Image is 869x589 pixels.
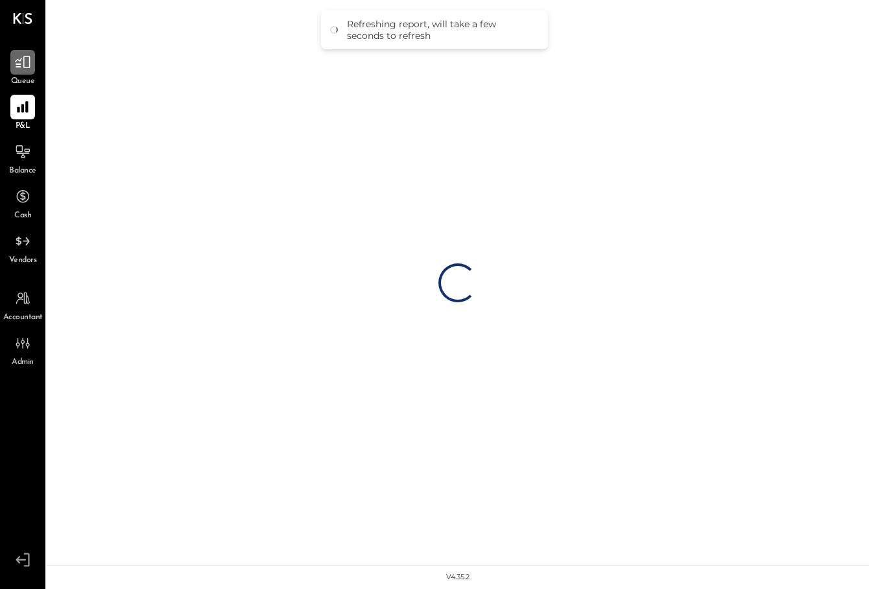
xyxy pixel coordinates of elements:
span: Vendors [9,255,37,267]
span: Balance [9,165,36,177]
a: Admin [1,331,45,368]
a: Cash [1,184,45,222]
span: Queue [11,76,35,88]
a: P&L [1,95,45,132]
a: Accountant [1,286,45,324]
span: Admin [12,357,34,368]
a: Vendors [1,229,45,267]
a: Balance [1,139,45,177]
span: P&L [16,121,30,132]
a: Queue [1,50,45,88]
span: Cash [14,210,31,222]
span: Accountant [3,312,43,324]
div: v 4.35.2 [446,572,470,583]
div: Refreshing report, will take a few seconds to refresh [347,18,535,42]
